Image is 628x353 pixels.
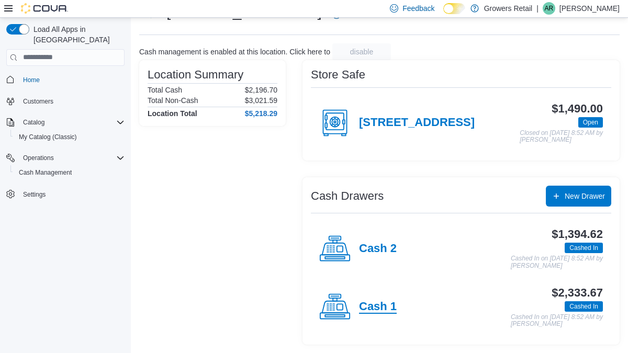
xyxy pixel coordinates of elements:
h6: Total Cash [148,86,182,94]
p: Cashed In on [DATE] 8:52 AM by [PERSON_NAME] [511,314,603,328]
h3: $2,333.67 [552,287,603,299]
a: Settings [19,188,50,201]
span: Cash Management [19,168,72,177]
span: AR [545,2,554,15]
button: Customers [2,94,129,109]
span: Load All Apps in [GEOGRAPHIC_DATA] [29,24,125,45]
span: Open [578,117,603,128]
span: Feedback [402,3,434,14]
p: Closed on [DATE] 8:52 AM by [PERSON_NAME] [520,130,603,144]
span: Cashed In [569,302,598,311]
button: Cash Management [10,165,129,180]
p: $3,021.59 [245,96,277,105]
p: Cashed In on [DATE] 8:52 AM by [PERSON_NAME] [511,255,603,269]
button: Operations [2,151,129,165]
h6: Total Non-Cash [148,96,198,105]
button: Catalog [19,116,49,129]
span: Cashed In [565,243,603,253]
h3: Location Summary [148,69,243,81]
button: My Catalog (Classic) [10,130,129,144]
img: Cova [21,3,68,14]
p: [PERSON_NAME] [559,2,620,15]
h4: [STREET_ADDRESS] [359,116,475,130]
p: | [536,2,539,15]
input: Dark Mode [443,3,465,14]
span: Customers [23,97,53,106]
div: Ana Romano [543,2,555,15]
h3: Store Safe [311,69,365,81]
a: Home [19,74,44,86]
nav: Complex example [6,68,125,229]
span: Settings [23,190,46,199]
span: My Catalog (Classic) [15,131,125,143]
span: Operations [23,154,54,162]
span: Customers [19,95,125,108]
span: Catalog [19,116,125,129]
span: Operations [19,152,125,164]
span: My Catalog (Classic) [19,133,77,141]
h3: $1,490.00 [552,103,603,115]
h4: $5,218.29 [245,109,277,118]
button: Operations [19,152,58,164]
p: $2,196.70 [245,86,277,94]
p: Cash management is enabled at this location. Click here to [139,48,330,56]
a: Cash Management [15,166,76,179]
button: Settings [2,186,129,201]
button: Home [2,72,129,87]
a: My Catalog (Classic) [15,131,81,143]
span: Cash Management [15,166,125,179]
button: New Drawer [546,186,611,207]
span: disable [350,47,373,57]
span: Cashed In [569,243,598,253]
button: Catalog [2,115,129,130]
h4: Cash 1 [359,300,397,314]
span: Home [19,73,125,86]
span: Home [23,76,40,84]
h3: $1,394.62 [552,228,603,241]
p: Growers Retail [484,2,533,15]
span: Open [583,118,598,127]
button: disable [332,43,391,60]
a: Customers [19,95,58,108]
h3: Cash Drawers [311,190,384,202]
h4: Location Total [148,109,197,118]
span: Cashed In [565,301,603,312]
span: Catalog [23,118,44,127]
span: Settings [19,187,125,200]
span: New Drawer [565,191,605,201]
span: Dark Mode [443,14,444,15]
h4: Cash 2 [359,242,397,256]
